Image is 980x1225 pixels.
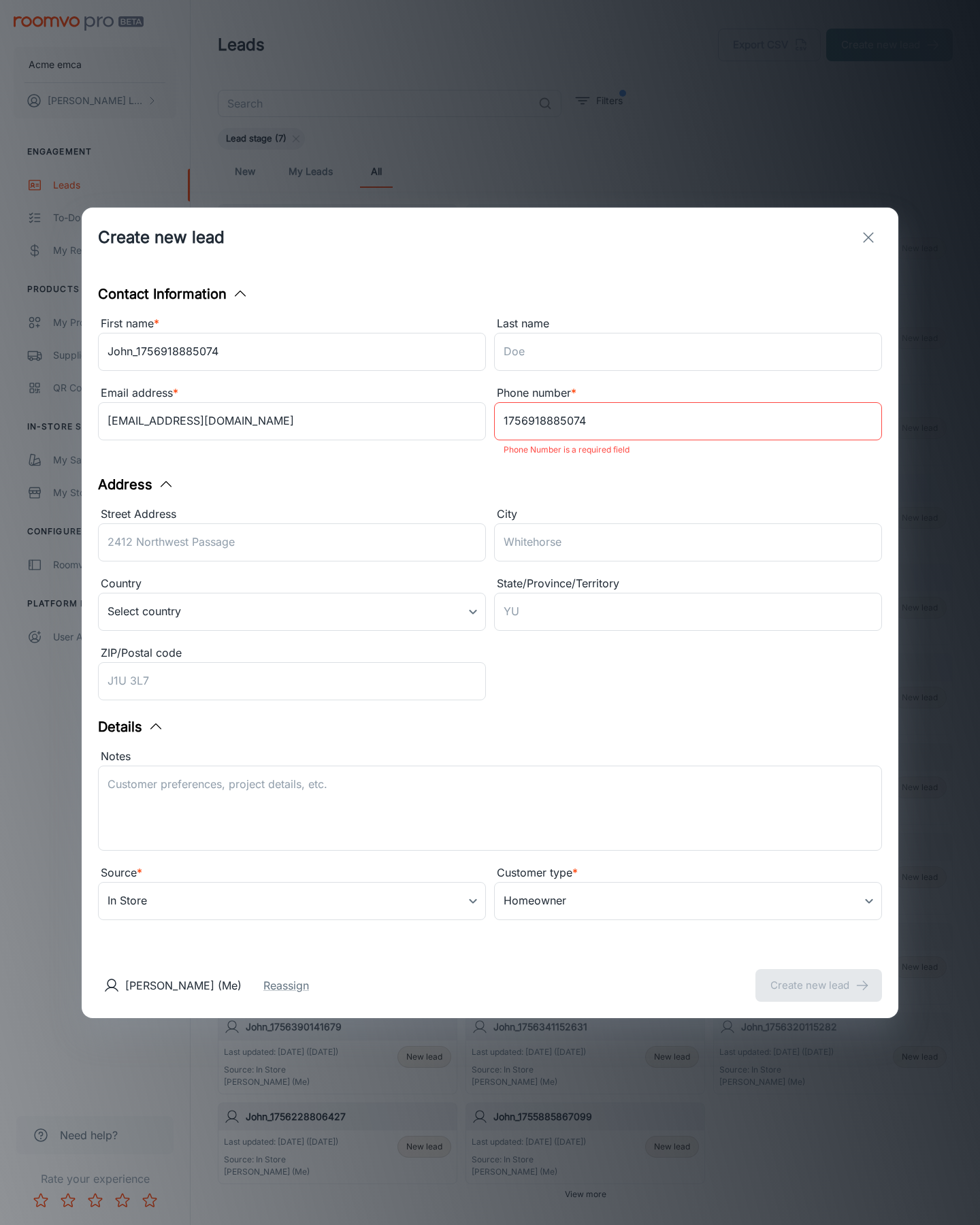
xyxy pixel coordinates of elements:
div: Homeowner [494,882,882,920]
div: Country [98,575,486,593]
input: 2412 Northwest Passage [98,523,486,561]
input: Whitehorse [494,523,882,561]
div: Email address [98,385,486,402]
input: YU [494,593,882,631]
h1: Create new lead [98,225,225,250]
input: +1 439-123-4567 [494,402,882,440]
div: State/Province/Territory [494,575,882,593]
p: Phone Number is a required field [504,442,872,458]
div: Source [98,864,486,882]
button: Reassign [263,977,309,994]
input: J1U 3L7 [98,662,486,700]
button: Details [98,717,164,737]
input: myname@example.com [98,402,486,440]
div: ZIP/Postal code [98,644,486,662]
button: Address [98,474,174,495]
input: John [98,333,486,371]
button: Contact Information [98,284,248,304]
div: Phone number [494,385,882,402]
div: Street Address [98,506,486,523]
div: Notes [98,748,882,766]
input: Doe [494,333,882,371]
div: Last name [494,315,882,333]
div: City [494,506,882,523]
div: Select country [98,593,486,631]
div: In Store [98,882,486,920]
div: First name [98,315,486,333]
div: Customer type [494,864,882,882]
p: [PERSON_NAME] (Me) [125,977,242,994]
button: exit [855,224,882,251]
